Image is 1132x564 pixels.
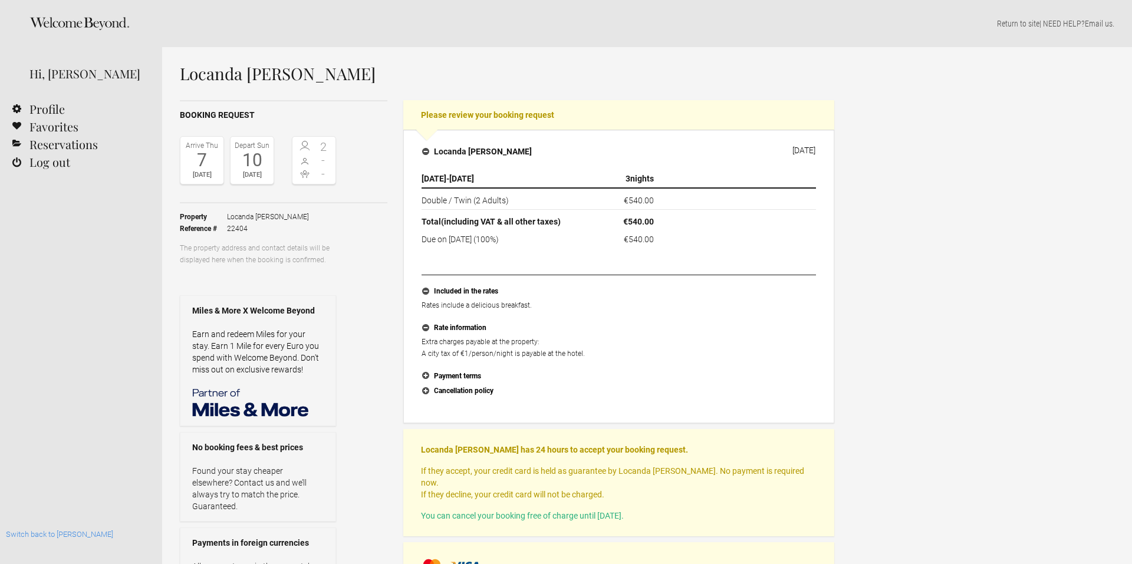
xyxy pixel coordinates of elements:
[180,109,387,121] h2: Booking request
[422,188,580,210] td: Double / Twin (2 Adults)
[180,18,1114,29] p: | NEED HELP? .
[183,140,221,151] div: Arrive Thu
[413,139,825,164] button: Locanda [PERSON_NAME] [DATE]
[422,230,580,245] td: Due on [DATE] (100%)
[422,336,816,359] p: Extra charges payable at the property: A city tax of €1/person/night is payable at the hotel.
[227,223,309,235] span: 22404
[580,170,659,188] th: nights
[314,154,333,166] span: -
[180,242,336,266] p: The property address and contact details will be displayed here when the booking is confirmed.
[183,169,221,181] div: [DATE]
[421,511,624,520] span: You can cancel your booking free of charge until [DATE].
[314,168,333,180] span: -
[192,305,324,316] strong: Miles & More X Welcome Beyond
[422,174,446,183] span: [DATE]
[192,465,324,512] p: Found your stay cheaper elsewhere? Contact us and we’ll always try to match the price. Guaranteed.
[192,329,319,374] a: Earn and redeem Miles for your stay. Earn 1 Mile for every Euro you spend with Welcome Beyond. Do...
[180,211,227,223] strong: Property
[422,284,816,299] button: Included in the rates
[792,146,815,155] div: [DATE]
[29,65,144,83] div: Hi, [PERSON_NAME]
[422,384,816,399] button: Cancellation policy
[421,445,688,454] strong: Locanda [PERSON_NAME] has 24 hours to accept your booking request.
[449,174,474,183] span: [DATE]
[233,169,271,181] div: [DATE]
[624,196,654,205] flynt-currency: €540.00
[623,217,654,226] flynt-currency: €540.00
[1085,19,1113,28] a: Email us
[180,223,227,235] strong: Reference #
[180,65,834,83] h1: Locanda [PERSON_NAME]
[233,140,271,151] div: Depart Sun
[6,530,113,539] a: Switch back to [PERSON_NAME]
[192,537,324,549] strong: Payments in foreign currencies
[997,19,1039,28] a: Return to site
[422,299,816,311] p: Rates include a delicious breakfast.
[626,174,630,183] span: 3
[403,100,834,130] h2: Please review your booking request
[624,235,654,244] flynt-currency: €540.00
[233,151,271,169] div: 10
[192,441,324,453] strong: No booking fees & best prices
[441,217,561,226] span: (including VAT & all other taxes)
[422,321,816,336] button: Rate information
[183,151,221,169] div: 7
[422,210,580,231] th: Total
[314,141,333,153] span: 2
[227,211,309,223] span: Locanda [PERSON_NAME]
[421,465,817,500] p: If they accept, your credit card is held as guarantee by Locanda [PERSON_NAME]. No payment is req...
[422,369,816,384] button: Payment terms
[422,146,532,157] h4: Locanda [PERSON_NAME]
[192,387,310,417] img: Miles & More
[422,170,580,188] th: -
